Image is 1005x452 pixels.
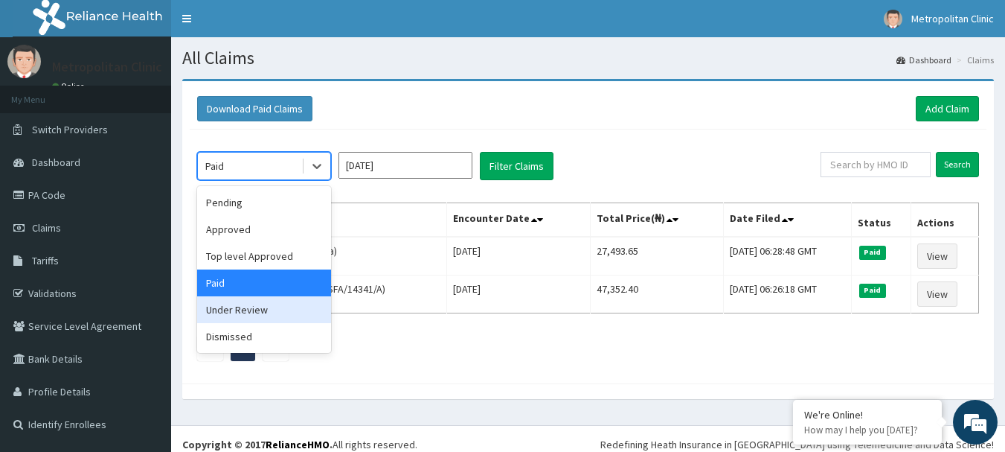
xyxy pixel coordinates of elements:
strong: Copyright © 2017 . [182,438,333,451]
div: Top level Approved [197,243,331,270]
th: Total Price(₦) [591,203,724,238]
button: Filter Claims [480,152,553,180]
h1: All Claims [182,48,994,68]
a: Online [52,81,88,92]
span: Dashboard [32,156,80,169]
span: Paid [859,284,886,297]
div: Redefining Heath Insurance in [GEOGRAPHIC_DATA] using Telemedicine and Data Science! [600,437,994,452]
div: Dismissed [197,323,331,350]
td: 47,352.40 [591,276,724,313]
a: View [917,243,957,269]
span: Switch Providers [32,123,108,136]
img: User Image [884,10,902,28]
th: Date Filed [723,203,851,238]
a: RelianceHMO [266,438,330,451]
span: Paid [859,246,886,259]
span: Tariffs [32,254,59,267]
th: Status [852,203,911,238]
td: [DATE] 06:28:48 GMT [723,237,851,276]
div: Pending [197,189,331,216]
input: Select Month and Year [338,152,472,179]
span: We're online! [86,133,205,283]
th: Encounter Date [447,203,591,238]
th: Actions [911,203,978,238]
div: We're Online! [804,408,931,421]
td: 27,493.65 [591,237,724,276]
a: View [917,281,957,307]
input: Search by HMO ID [821,152,931,177]
input: Search [936,152,979,177]
div: Chat with us now [77,83,250,103]
li: Claims [953,54,994,66]
div: Paid [197,270,331,296]
div: Minimize live chat window [244,7,280,43]
p: Metropolitan Clinic [52,60,162,74]
div: Under Review [197,296,331,323]
div: Paid [205,159,224,174]
td: [DATE] [447,237,591,276]
a: Dashboard [896,54,951,66]
td: [DATE] [447,276,591,313]
div: Approved [197,216,331,243]
span: Metropolitan Clinic [911,12,994,25]
button: Download Paid Claims [197,96,312,121]
td: [DATE] 06:26:18 GMT [723,276,851,313]
a: Add Claim [916,96,979,121]
p: How may I help you today? [804,424,931,436]
img: d_794563401_company_1708531726252_794563401 [28,74,60,112]
img: User Image [7,45,41,78]
textarea: Type your message and hit 'Enter' [7,297,283,349]
span: Claims [32,221,61,235]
